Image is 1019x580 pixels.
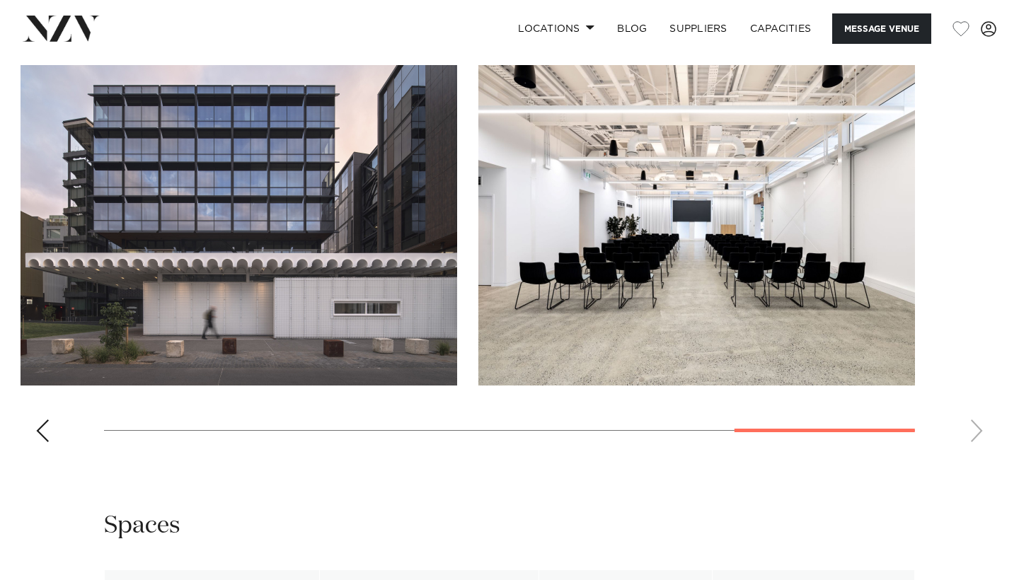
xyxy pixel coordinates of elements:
a: Capacities [739,13,823,44]
swiper-slide: 8 / 8 [478,65,915,385]
img: nzv-logo.png [23,16,100,41]
a: BLOG [606,13,658,44]
a: SUPPLIERS [658,13,738,44]
button: Message Venue [832,13,931,44]
h2: Spaces [104,510,180,542]
a: Locations [507,13,606,44]
swiper-slide: 7 / 8 [21,65,457,385]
